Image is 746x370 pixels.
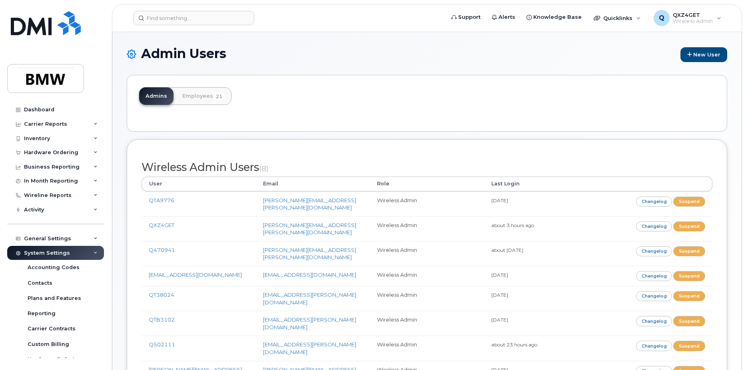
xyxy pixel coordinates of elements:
[142,177,256,191] th: User
[176,87,231,105] a: Employees21
[149,316,175,323] a: QTB3102
[149,271,242,278] a: [EMAIL_ADDRESS][DOMAIN_NAME]
[263,341,356,355] a: [EMAIL_ADDRESS][PERSON_NAME][DOMAIN_NAME]
[149,341,175,348] a: Q502111
[370,216,484,241] td: Wireless Admin
[263,292,356,306] a: [EMAIL_ADDRESS][PERSON_NAME][DOMAIN_NAME]
[263,271,356,278] a: [EMAIL_ADDRESS][DOMAIN_NAME]
[680,47,727,62] a: New User
[673,221,705,231] a: Suspend
[673,271,705,281] a: Suspend
[263,197,356,211] a: [PERSON_NAME][EMAIL_ADDRESS][PERSON_NAME][DOMAIN_NAME]
[370,191,484,216] td: Wireless Admin
[636,291,672,301] a: Changelog
[491,197,508,203] small: [DATE]
[636,271,672,281] a: Changelog
[636,316,672,326] a: Changelog
[263,247,356,261] a: [PERSON_NAME][EMAIL_ADDRESS][PERSON_NAME][DOMAIN_NAME]
[673,246,705,256] a: Suspend
[491,272,508,278] small: [DATE]
[370,311,484,336] td: Wireless Admin
[213,92,225,101] span: 21
[370,177,484,191] th: Role
[263,316,356,330] a: [EMAIL_ADDRESS][PERSON_NAME][DOMAIN_NAME]
[491,247,523,253] small: about [DATE]
[370,241,484,266] td: Wireless Admin
[370,266,484,286] td: Wireless Admin
[256,177,370,191] th: Email
[636,197,672,207] a: Changelog
[263,222,356,236] a: [PERSON_NAME][EMAIL_ADDRESS][PERSON_NAME][DOMAIN_NAME]
[370,286,484,311] td: Wireless Admin
[636,221,672,231] a: Changelog
[149,222,174,228] a: QXZ4GET
[673,197,705,207] a: Suspend
[139,87,174,105] a: Admins
[673,341,705,351] a: Suspend
[259,164,269,173] small: (8)
[491,292,508,298] small: [DATE]
[636,341,672,351] a: Changelog
[370,336,484,360] td: Wireless Admin
[149,247,175,253] a: Q470941
[673,291,705,301] a: Suspend
[484,177,598,191] th: Last Login
[491,342,537,348] small: about 23 hours ago
[491,317,508,323] small: [DATE]
[636,246,672,256] a: Changelog
[127,46,727,62] h1: Admin Users
[673,316,705,326] a: Suspend
[491,222,534,228] small: about 3 hours ago
[142,161,712,173] h2: Wireless Admin Users
[149,197,174,203] a: QTA9776
[149,292,174,298] a: QT38024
